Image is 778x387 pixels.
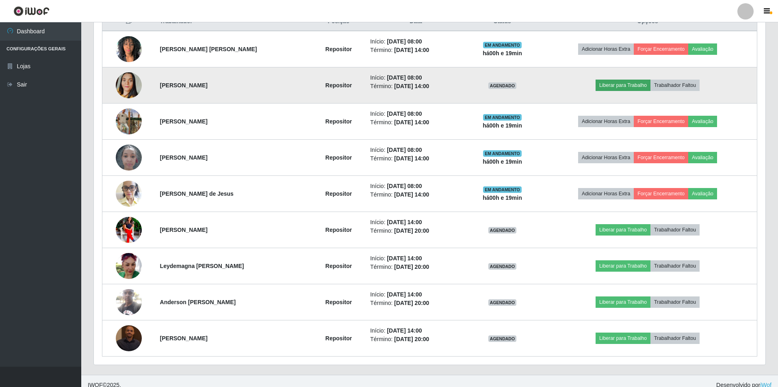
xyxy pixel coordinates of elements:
[160,335,208,342] strong: [PERSON_NAME]
[325,46,352,52] strong: Repositor
[160,46,257,52] strong: [PERSON_NAME] [PERSON_NAME]
[394,191,429,198] time: [DATE] 14:00
[370,118,462,127] li: Término:
[688,152,717,163] button: Avaliação
[116,140,142,175] img: 1754258368800.jpeg
[325,190,352,197] strong: Repositor
[578,188,634,199] button: Adicionar Horas Extra
[370,182,462,190] li: Início:
[160,154,208,161] strong: [PERSON_NAME]
[488,82,517,89] span: AGENDADO
[387,291,422,298] time: [DATE] 14:00
[596,80,650,91] button: Liberar para Trabalho
[488,335,517,342] span: AGENDADO
[387,327,422,334] time: [DATE] 14:00
[488,263,517,270] span: AGENDADO
[394,155,429,162] time: [DATE] 14:00
[370,110,462,118] li: Início:
[370,46,462,54] li: Término:
[370,227,462,235] li: Término:
[394,264,429,270] time: [DATE] 20:00
[160,299,236,305] strong: Anderson [PERSON_NAME]
[116,176,142,211] img: 1756299502061.jpeg
[483,42,522,48] span: EM ANDAMENTO
[370,326,462,335] li: Início:
[160,82,208,89] strong: [PERSON_NAME]
[13,6,50,16] img: CoreUI Logo
[483,195,522,201] strong: há 00 h e 19 min
[483,114,522,121] span: EM ANDAMENTO
[370,290,462,299] li: Início:
[688,116,717,127] button: Avaliação
[325,118,352,125] strong: Repositor
[634,43,688,55] button: Forçar Encerramento
[634,116,688,127] button: Forçar Encerramento
[160,190,234,197] strong: [PERSON_NAME] de Jesus
[325,82,352,89] strong: Repositor
[634,188,688,199] button: Forçar Encerramento
[387,38,422,45] time: [DATE] 08:00
[370,154,462,163] li: Término:
[596,333,650,344] button: Liberar para Trabalho
[394,83,429,89] time: [DATE] 14:00
[578,43,634,55] button: Adicionar Horas Extra
[370,335,462,344] li: Término:
[578,116,634,127] button: Adicionar Horas Extra
[387,74,422,81] time: [DATE] 08:00
[370,146,462,154] li: Início:
[370,263,462,271] li: Término:
[387,219,422,225] time: [DATE] 14:00
[370,254,462,263] li: Início:
[394,300,429,306] time: [DATE] 20:00
[596,260,650,272] button: Liberar para Trabalho
[370,74,462,82] li: Início:
[483,50,522,56] strong: há 00 h e 19 min
[370,37,462,46] li: Início:
[325,227,352,233] strong: Repositor
[578,152,634,163] button: Adicionar Horas Extra
[116,285,142,319] img: 1756170415861.jpeg
[116,325,142,351] img: 1756941690692.jpeg
[325,335,352,342] strong: Repositor
[394,119,429,125] time: [DATE] 14:00
[160,118,208,125] strong: [PERSON_NAME]
[596,296,650,308] button: Liberar para Trabalho
[483,122,522,129] strong: há 00 h e 19 min
[370,299,462,307] li: Término:
[325,263,352,269] strong: Repositor
[596,224,650,236] button: Liberar para Trabalho
[394,336,429,342] time: [DATE] 20:00
[387,255,422,262] time: [DATE] 14:00
[370,190,462,199] li: Término:
[325,299,352,305] strong: Repositor
[116,62,142,108] img: 1748562791419.jpeg
[116,253,142,279] img: 1754944379156.jpeg
[387,183,422,189] time: [DATE] 08:00
[483,158,522,165] strong: há 00 h e 19 min
[370,218,462,227] li: Início:
[650,296,700,308] button: Trabalhador Faltou
[116,98,142,145] img: 1749745311179.jpeg
[160,227,208,233] strong: [PERSON_NAME]
[325,154,352,161] strong: Repositor
[394,47,429,53] time: [DATE] 14:00
[116,214,142,246] img: 1751311767272.jpeg
[688,43,717,55] button: Avaliação
[488,227,517,233] span: AGENDADO
[116,32,142,66] img: 1748449029171.jpeg
[370,82,462,91] li: Término:
[488,299,517,306] span: AGENDADO
[394,227,429,234] time: [DATE] 20:00
[688,188,717,199] button: Avaliação
[483,186,522,193] span: EM ANDAMENTO
[650,224,700,236] button: Trabalhador Faltou
[634,152,688,163] button: Forçar Encerramento
[387,110,422,117] time: [DATE] 08:00
[650,260,700,272] button: Trabalhador Faltou
[650,333,700,344] button: Trabalhador Faltou
[387,147,422,153] time: [DATE] 08:00
[483,150,522,157] span: EM ANDAMENTO
[160,263,244,269] strong: Leydemagna [PERSON_NAME]
[650,80,700,91] button: Trabalhador Faltou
